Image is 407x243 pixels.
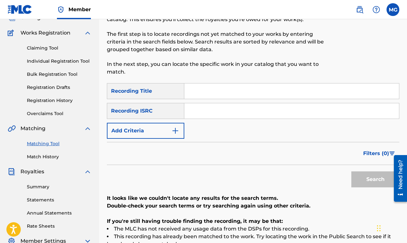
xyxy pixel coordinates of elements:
[389,152,407,205] iframe: Resource Center
[107,217,399,225] p: If you're still having trouble finding the recording, it may be that:
[8,14,41,21] a: CatalogCatalog
[107,202,399,210] p: Double-check your search terms or try searching again using other criteria.
[27,153,92,160] a: Match History
[8,29,16,37] img: Works Registration
[356,6,363,13] img: search
[27,140,92,147] a: Matching Tool
[68,6,91,13] span: Member
[107,123,184,139] button: Add Criteria
[8,168,15,176] img: Royalties
[389,152,395,155] img: filter
[370,3,383,16] div: Help
[20,168,44,176] span: Royalties
[172,127,179,135] img: 9d2ae6d4665cec9f34b9.svg
[363,150,389,157] span: Filters ( 0 )
[27,45,92,51] a: Claiming Tool
[27,210,92,216] a: Annual Statements
[8,5,32,14] img: MLC Logo
[107,60,332,76] p: In the next step, you can locate the specific work in your catalog that you want to match.
[57,6,65,13] img: Top Rightsholder
[27,184,92,190] a: Summary
[20,125,45,132] span: Matching
[107,30,332,53] p: The first step is to locate recordings not yet matched to your works by entering criteria in the ...
[353,3,366,16] a: Public Search
[84,125,92,132] img: expand
[84,168,92,176] img: expand
[8,125,16,132] img: Matching
[27,84,92,91] a: Registration Drafts
[27,197,92,203] a: Statements
[27,58,92,65] a: Individual Registration Tool
[27,97,92,104] a: Registration History
[377,219,381,238] div: Drag
[107,194,399,202] p: It looks like we couldn't locate any results for the search terms.
[359,145,399,161] button: Filters (0)
[375,212,407,243] iframe: Chat Widget
[27,110,92,117] a: Overclaims Tool
[27,71,92,78] a: Bulk Registration Tool
[107,225,399,233] li: The MLC has not received any usage data from the DSPs for this recording.
[387,3,399,16] div: User Menu
[27,223,92,230] a: Rate Sheets
[84,29,92,37] img: expand
[372,6,380,13] img: help
[107,83,399,191] form: Search Form
[20,29,70,37] span: Works Registration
